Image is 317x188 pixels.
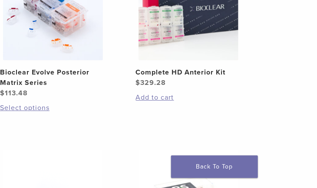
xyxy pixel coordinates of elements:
a: Back To Top [171,156,258,178]
span: $ [136,78,141,87]
h2: Complete HD Anterior Kit [136,67,241,78]
a: Add to cart: “Complete HD Anterior Kit” [136,92,241,103]
bdi: 329.28 [136,78,166,87]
